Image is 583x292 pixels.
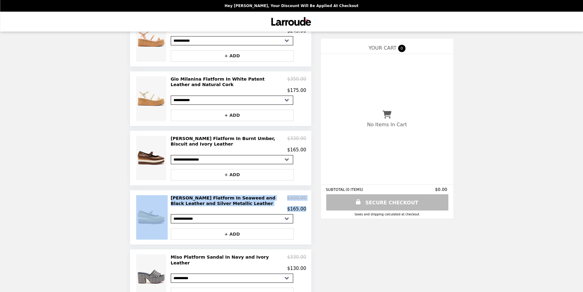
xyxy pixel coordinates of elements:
[287,147,306,153] p: $165.00
[171,36,293,45] select: Select a product variant
[136,195,167,240] img: Blair Flatform In Seaweed and Black Leather and Silver Metallic Leather
[287,136,306,147] p: $330.00
[171,274,293,283] select: Select a product variant
[287,254,306,266] p: $330.00
[171,50,294,62] button: + ADD
[171,254,287,266] h2: Miso Platform Sandal In Navy and Ivory Leather
[171,195,287,207] h2: [PERSON_NAME] Flatform In Seaweed and Black Leather and Silver Metallic Leather
[171,96,293,105] select: Select a product variant
[269,15,314,28] img: Brand Logo
[136,76,167,121] img: Gio Milanina Flatform In White Patent Leather and Natural Cork
[367,122,407,127] p: No Items In Cart
[326,213,448,216] div: Taxes and Shipping calculated at checkout
[171,169,294,180] button: + ADD
[171,110,294,121] button: + ADD
[171,76,287,88] h2: Gio Milanina Flatform In White Patent Leather and Natural Cork
[287,206,306,212] p: $165.00
[435,187,448,192] span: $0.00
[171,228,294,240] button: + ADD
[171,155,293,164] select: Select a product variant
[136,17,167,62] img: Gio Milanina Flatform In Tulip Patent Leather and Natural Cork
[136,136,167,180] img: Blair Flatform In Burnt Umber, Biscuit and Ivory Leather
[171,214,293,223] select: Select a product variant
[287,195,306,207] p: $330.00
[346,188,363,192] span: ( 0 ITEMS )
[326,188,346,192] span: SUBTOTAL
[398,45,405,52] span: 0
[225,4,358,8] p: Hey [PERSON_NAME], your discount will be applied at checkout
[287,266,306,271] p: $130.00
[287,88,306,93] p: $175.00
[171,136,287,147] h2: [PERSON_NAME] Flatform In Burnt Umber, Biscuit and Ivory Leather
[368,45,396,51] span: YOUR CART
[287,76,306,88] p: $350.00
